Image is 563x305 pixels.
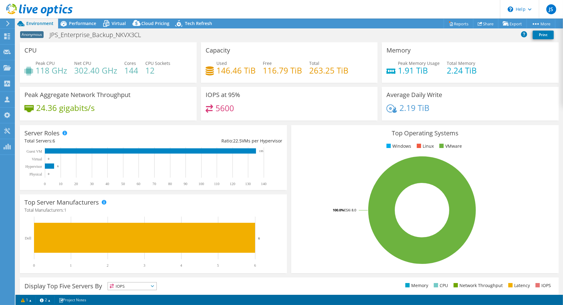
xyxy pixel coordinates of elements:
span: Net CPU [74,60,91,66]
a: 2 [36,296,55,304]
a: Export [498,19,527,28]
text: Dell [25,236,31,240]
h1: JPS_Enterprise_Backup_NKVX3CL [47,32,151,38]
text: 1 [70,263,72,268]
text: Guest VM [27,149,42,154]
span: Free [263,60,272,66]
li: CPU [432,282,448,289]
h3: Memory [386,47,411,54]
h4: 24.36 gigabits/s [36,104,95,111]
li: IOPS [534,282,551,289]
h3: IOPS at 95% [206,91,240,98]
span: IOPS [108,282,156,290]
text: 6 [258,236,260,240]
span: 22.5 [233,138,242,144]
text: 30 [90,182,94,186]
div: Ratio: VMs per Hypervisor [153,138,282,144]
text: 4 [180,263,182,268]
span: JS [546,4,556,14]
h4: 2.24 TiB [447,67,477,74]
span: Total Memory [447,60,475,66]
text: 20 [74,182,78,186]
li: Memory [404,282,428,289]
span: Cloud Pricing [141,20,169,26]
h4: 12 [145,67,170,74]
span: 6 [53,138,55,144]
span: Cores [124,60,136,66]
text: 3 [143,263,145,268]
h4: Total Manufacturers: [24,207,282,214]
text: 50 [121,182,125,186]
svg: \n [508,6,513,12]
a: 1 [17,296,36,304]
text: 130 [245,182,251,186]
li: Windows [385,143,411,150]
li: VMware [438,143,462,150]
h3: Top Server Manufacturers [24,199,99,206]
h4: 1.91 TiB [398,67,440,74]
text: 40 [105,182,109,186]
span: Virtual [112,20,126,26]
text: 0 [33,263,35,268]
h4: 116.79 TiB [263,67,302,74]
span: Tech Refresh [185,20,212,26]
text: Virtual [32,157,42,161]
text: Hypervisor [25,164,42,169]
li: Linux [415,143,434,150]
a: Reports [444,19,473,28]
h4: 5600 [215,105,234,112]
tspan: ESXi 8.0 [344,208,356,212]
text: 0 [48,172,49,176]
span: 1 [64,207,66,213]
li: Network Throughput [452,282,503,289]
a: Project Notes [54,296,91,304]
text: 140 [261,182,267,186]
a: More [527,19,555,28]
h4: 118 GHz [36,67,67,74]
text: 0 [48,157,49,160]
text: 60 [137,182,140,186]
span: Used [216,60,227,66]
text: 90 [184,182,187,186]
text: 120 [230,182,235,186]
span: Anonymous [20,31,44,38]
tspan: 100.0% [333,208,344,212]
text: 6 [254,263,256,268]
text: 10 [59,182,62,186]
h4: 263.25 TiB [309,67,348,74]
text: 0 [44,182,46,186]
text: 110 [214,182,220,186]
text: 6 [57,165,59,168]
text: 70 [152,182,156,186]
span: CPU Sockets [145,60,170,66]
h4: 144 [124,67,138,74]
div: Total Servers: [24,138,153,144]
text: 135 [259,150,263,153]
text: Physical [29,172,42,176]
h4: 2.19 TiB [399,104,429,111]
span: Performance [69,20,96,26]
h3: Top Operating Systems [296,130,554,137]
h3: Capacity [206,47,230,54]
span: Peak CPU [36,60,55,66]
h4: 302.40 GHz [74,67,117,74]
text: 2 [107,263,109,268]
text: 5 [217,263,219,268]
h3: Average Daily Write [386,91,442,98]
li: Latency [507,282,530,289]
h3: CPU [24,47,37,54]
span: Peak Memory Usage [398,60,440,66]
text: 100 [198,182,204,186]
text: 80 [168,182,172,186]
a: Share [473,19,498,28]
h4: 146.46 TiB [216,67,256,74]
a: Print [533,31,554,39]
span: Total [309,60,319,66]
span: Environment [26,20,53,26]
h3: Server Roles [24,130,60,137]
h3: Peak Aggregate Network Throughput [24,91,130,98]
